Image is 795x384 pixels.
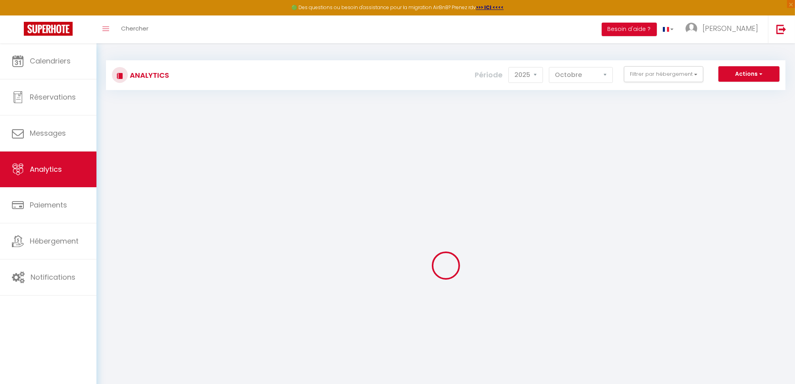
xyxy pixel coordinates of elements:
span: Analytics [30,164,62,174]
img: Super Booking [24,22,73,36]
button: Besoin d'aide ? [602,23,657,36]
span: Messages [30,128,66,138]
button: Filtrer par hébergement [624,66,703,82]
label: Période [475,66,502,84]
span: Calendriers [30,56,71,66]
img: logout [776,24,786,34]
span: Réservations [30,92,76,102]
button: Actions [718,66,780,82]
span: Paiements [30,200,67,210]
a: ... [PERSON_NAME] [680,15,768,43]
a: Chercher [115,15,154,43]
span: [PERSON_NAME] [703,23,758,33]
span: Hébergement [30,236,79,246]
img: ... [685,23,697,35]
h3: Analytics [128,66,169,84]
span: Chercher [121,24,148,33]
a: >>> ICI <<<< [476,4,504,11]
span: Notifications [31,272,75,282]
